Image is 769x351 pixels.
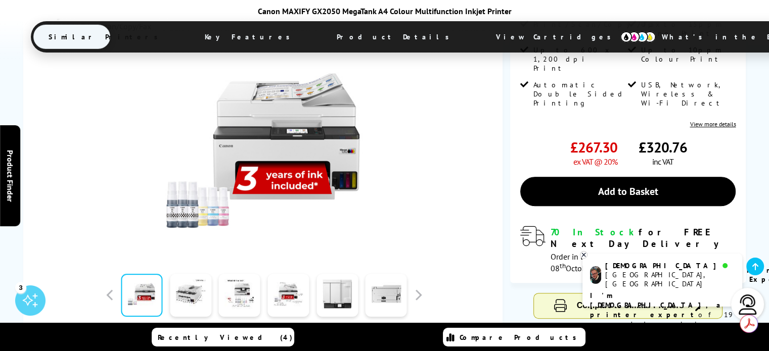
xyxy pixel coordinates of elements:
span: £320.76 [639,138,687,157]
span: Order in the next for Free Delivery [DATE] 08 October! [551,252,718,273]
div: for FREE Next Day Delivery [551,226,736,249]
span: 70 In Stock [551,226,639,238]
a: Compare Products [443,328,585,346]
a: Add to Basket [520,177,736,206]
p: of 19 years! I can help you choose the right product [590,291,735,348]
span: Key Features [190,25,310,49]
a: View more details [690,120,736,128]
span: inc VAT [652,157,673,167]
img: user-headset-light.svg [738,294,758,315]
b: I'm [DEMOGRAPHIC_DATA], a printer expert [590,291,723,319]
span: Product Details [322,25,470,49]
img: cmyk-icon.svg [620,31,656,42]
span: Compare Products [460,333,582,342]
button: Compare to Similar Printers [534,293,722,318]
img: chris-livechat.png [590,266,601,284]
span: USB, Network, Wireless & Wi-Fi Direct [641,80,734,108]
div: 3 [15,282,26,293]
span: £267.30 [570,138,617,157]
span: Automatic Double Sided Printing [533,80,626,108]
a: Recently Viewed (4) [152,328,294,346]
span: 6h, 52m [609,252,637,262]
div: Canon MAXIFY GX2050 MegaTank A4 Colour Multifunction Inkjet Printer [31,6,739,16]
div: modal_delivery [520,226,736,273]
sup: th [560,261,566,270]
div: [DEMOGRAPHIC_DATA] [605,261,734,270]
span: View Cartridges [481,24,636,50]
span: Product Finder [5,149,15,202]
span: ex VAT @ 20% [573,157,617,167]
span: Recently Viewed (4) [158,333,293,342]
img: Canon MAXIFY GX2050 MegaTank [165,52,363,249]
span: Similar Printers [33,25,178,49]
span: Compare to Similar Printers [577,301,684,310]
div: [GEOGRAPHIC_DATA], [GEOGRAPHIC_DATA] [605,270,734,288]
